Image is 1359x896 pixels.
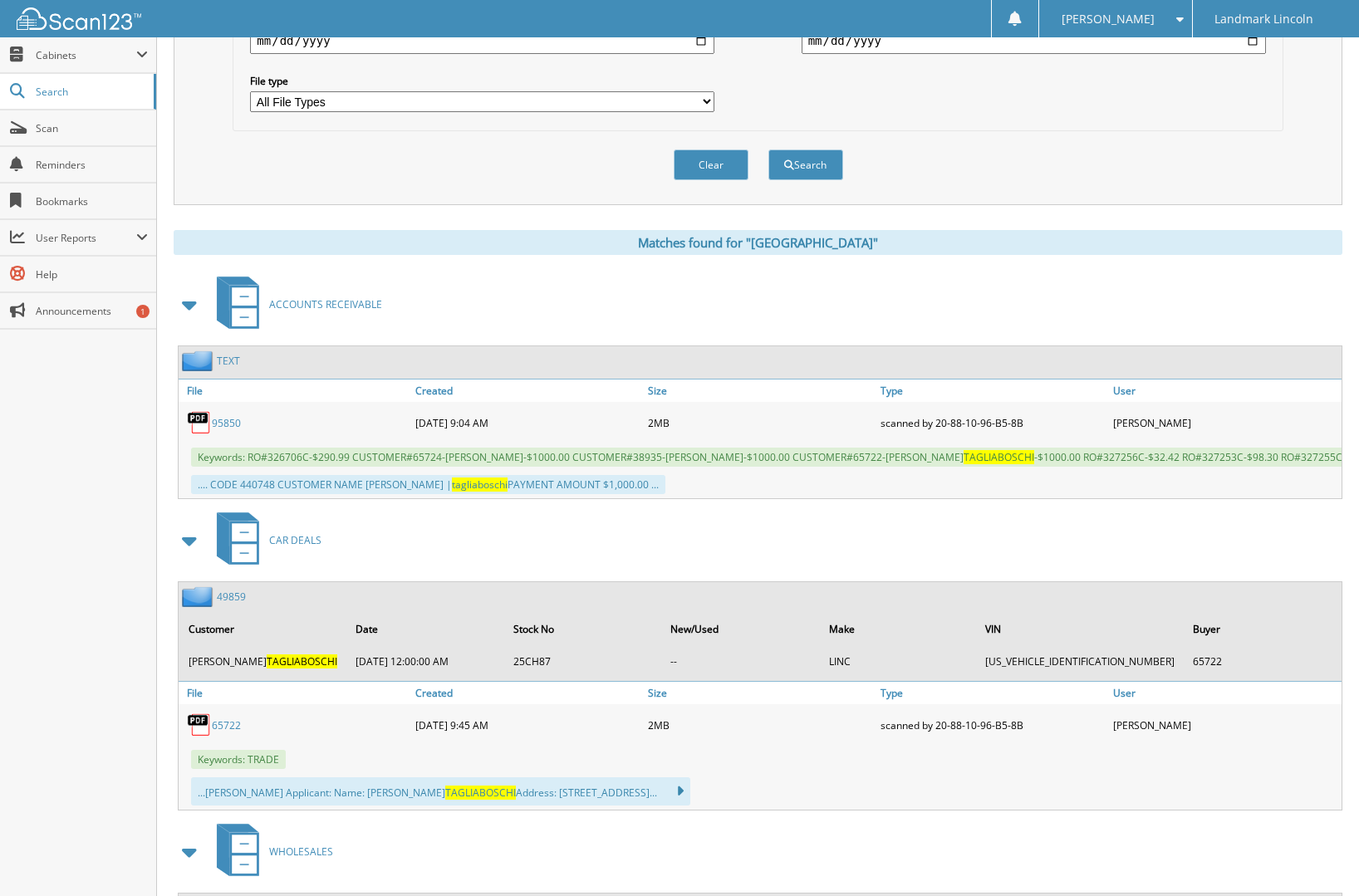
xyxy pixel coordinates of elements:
span: ACCOUNTS RECEIVABLE [269,297,382,311]
div: 2MB [644,708,876,742]
td: LINC [821,648,975,675]
a: User [1109,682,1342,704]
span: tagliaboschi [452,477,508,492]
div: ...[PERSON_NAME] Applicant: Name: [PERSON_NAME] Address: [STREET_ADDRESS]... [191,777,690,805]
a: Type [876,379,1109,402]
span: TAGLIABOSCHI [445,786,516,800]
span: CAR DEALS [269,533,321,547]
span: User Reports [36,231,136,245]
img: PDF.png [187,712,212,737]
div: [PERSON_NAME] [1109,406,1342,439]
img: PDF.png [187,410,212,435]
a: 65722 [212,718,241,732]
a: CAR DEALS [207,507,321,573]
a: Created [411,682,644,704]
span: Reminders [36,158,148,172]
span: Bookmarks [36,194,148,208]
th: Customer [180,612,346,646]
a: 95850 [212,416,241,430]
button: Clear [674,149,748,180]
a: Created [411,379,644,402]
label: File type [250,74,714,88]
input: end [802,27,1266,54]
th: Date [347,612,503,646]
div: 2MB [644,406,876,439]
span: TAGLIABOSCHI [267,654,337,668]
div: [DATE] 9:04 AM [411,406,644,439]
button: Search [768,149,843,180]
td: [PERSON_NAME] [180,648,346,675]
span: Landmark Lincoln [1214,14,1313,24]
a: File [179,682,411,704]
th: New/Used [662,612,819,646]
a: Type [876,682,1109,704]
span: Help [36,267,148,282]
div: 1 [136,305,150,318]
th: Buyer [1185,612,1340,646]
td: -- [662,648,819,675]
a: File [179,379,411,402]
th: Stock No [505,612,661,646]
div: [DATE] 9:45 AM [411,708,644,742]
input: start [250,27,714,54]
span: Scan [36,121,148,135]
span: Search [36,85,145,99]
th: Make [821,612,975,646]
div: [PERSON_NAME] [1109,708,1342,742]
div: .... CODE 440748 CUSTOMER NAME [PERSON_NAME] | PAYMENT AMOUNT $1,000.00 ... [191,475,665,494]
img: folder2.png [182,350,217,371]
a: ACCOUNTS RECEIVABLE [207,272,382,337]
a: WHOLESALES [207,819,333,884]
a: User [1109,379,1342,402]
a: Size [644,379,876,402]
span: TAGLIABOSCHI [964,450,1034,464]
span: Keywords: TRADE [191,750,286,769]
span: [PERSON_NAME] [1062,14,1155,24]
td: 65722 [1185,648,1340,675]
span: WHOLESALES [269,845,333,859]
img: folder2.png [182,586,217,607]
td: [DATE] 12:00:00 AM [347,648,503,675]
td: [US_VEHICLE_IDENTIFICATION_NUMBER] [977,648,1183,675]
span: Announcements [36,304,148,318]
img: scan123-logo-white.svg [17,7,141,30]
th: VIN [977,612,1183,646]
div: scanned by 20-88-10-96-B5-8B [876,406,1109,439]
a: TEXT [217,354,240,368]
span: Cabinets [36,48,136,62]
div: scanned by 20-88-10-96-B5-8B [876,708,1109,742]
div: Matches found for "[GEOGRAPHIC_DATA]" [174,230,1342,255]
td: 25CH87 [505,648,661,675]
a: Size [644,682,876,704]
a: 49859 [217,590,246,604]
